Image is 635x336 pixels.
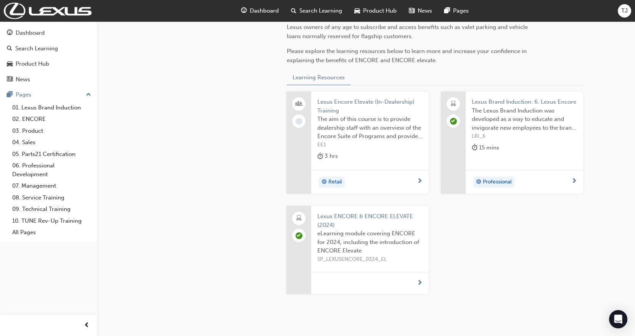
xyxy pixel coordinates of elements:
span: next-icon [417,178,423,185]
a: 02. ENCORE [9,113,94,125]
span: prev-icon [84,321,90,330]
span: duration-icon [317,151,323,161]
span: next-icon [417,280,423,287]
span: guage-icon [241,6,247,16]
a: All Pages [9,227,94,238]
a: 05. Parts21 Certification [9,148,94,160]
a: News [3,72,94,87]
a: 04. Sales [9,137,94,148]
span: The Lexus Brand Induction was developed as a way to educate and invigorate new employees to the b... [472,106,577,132]
div: Dashboard [16,29,45,37]
div: 15 mins [472,143,499,153]
span: Product Hub [363,6,397,15]
a: Dashboard [3,26,94,40]
a: news-iconNews [403,3,438,19]
span: target-icon [322,177,327,187]
button: TJ [618,4,631,18]
span: Professional [483,178,512,186]
div: Open Intercom Messenger [609,310,627,328]
a: Lexus Encore Elevate (In-Dealership) TrainingThe aim of this course is to provide dealership staf... [286,92,429,194]
span: eLearning module covering ENCORE for 2024, including the introduction of ENCORE Elevate [317,229,423,255]
a: Product Hub [3,57,94,71]
span: Pages [453,6,469,15]
span: EE1 [317,141,423,150]
span: next-icon [571,178,577,185]
span: Search Learning [299,6,342,15]
div: Pages [16,90,31,99]
a: 01. Lexus Brand Induction [9,102,94,114]
span: Lexus ENCORE & ENCORE ELEVATE (2024) [317,212,423,229]
div: News [16,75,30,84]
span: Lexus Encore Elevate (In-Dealership) Training [317,98,423,115]
span: search-icon [291,6,296,16]
span: duration-icon [472,143,477,153]
span: laptop-icon [296,214,302,223]
span: learningRecordVerb_PASS-icon [450,118,457,125]
span: learningRecordVerb_NONE-icon [296,118,302,125]
a: Lexus ENCORE & ENCORE ELEVATE (2024)eLearning module covering ENCORE for 2024, including the intr... [286,206,429,294]
span: car-icon [7,61,13,68]
span: target-icon [476,177,481,187]
div: 3 hrs [317,151,338,161]
span: News [418,6,432,15]
a: 08. Service Training [9,192,94,204]
span: The aim of this course is to provide dealership staff with an overview of the Encore Suite of Pro... [317,115,423,141]
span: pages-icon [7,92,13,98]
span: search-icon [7,45,12,52]
span: car-icon [354,6,360,16]
a: search-iconSearch Learning [285,3,348,19]
a: Search Learning [3,42,94,56]
span: SP_LEXUSENCORE_0324_EL [317,255,423,264]
a: 06. Professional Development [9,160,94,180]
a: 07. Management [9,180,94,192]
div: Search Learning [15,44,58,53]
span: TJ [621,6,628,15]
a: pages-iconPages [438,3,475,19]
span: news-icon [7,76,13,83]
a: guage-iconDashboard [235,3,285,19]
span: In [DATE], we introduced ENCORE ELEVATE an innovative membership program that allows Lexus owners... [287,14,531,40]
a: 03. Product [9,125,94,137]
span: LBI_6 [472,132,577,141]
button: Pages [3,88,94,102]
a: 10. TUNE Rev-Up Training [9,215,94,227]
span: up-icon [86,90,91,100]
a: car-iconProduct Hub [348,3,403,19]
span: Please explore the learning resources below to learn more and increase your confidence in explain... [287,48,528,64]
span: Retail [328,178,342,186]
button: DashboardSearch LearningProduct HubNews [3,24,94,88]
span: learningRecordVerb_PASS-icon [296,232,302,239]
span: news-icon [409,6,415,16]
div: Product Hub [16,59,49,68]
span: people-icon [296,99,302,109]
span: guage-icon [7,30,13,37]
img: Trak [4,3,92,19]
span: pages-icon [444,6,450,16]
span: Lexus Brand Induction: 6. Lexus Encore [472,98,577,106]
span: Dashboard [250,6,279,15]
span: laptop-icon [451,99,456,109]
a: 09. Technical Training [9,203,94,215]
a: Lexus Brand Induction: 6. Lexus EncoreThe Lexus Brand Induction was developed as a way to educate... [441,92,583,194]
button: Learning Resources [287,71,350,85]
